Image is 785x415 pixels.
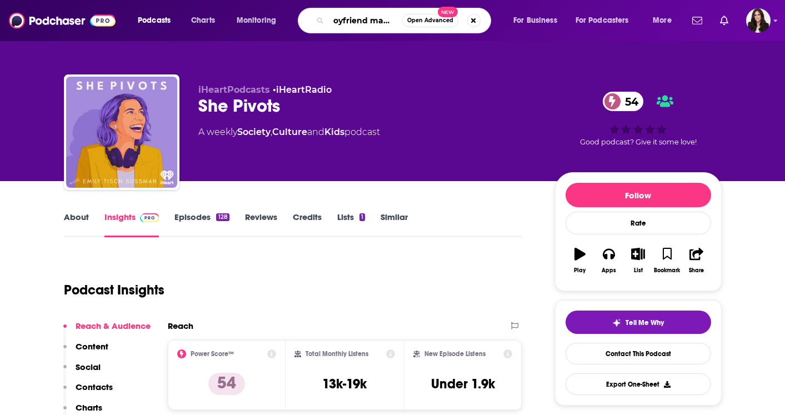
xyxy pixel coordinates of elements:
[76,402,102,413] p: Charts
[653,13,672,28] span: More
[359,213,365,221] div: 1
[566,311,711,334] button: tell me why sparkleTell Me Why
[76,362,101,372] p: Social
[64,212,89,237] a: About
[237,127,271,137] a: Society
[168,321,193,331] h2: Reach
[130,12,185,29] button: open menu
[63,321,151,341] button: Reach & Audience
[746,8,771,33] button: Show profile menu
[138,13,171,28] span: Podcasts
[63,382,113,402] button: Contacts
[328,12,402,29] input: Search podcasts, credits, & more...
[746,8,771,33] span: Logged in as RebeccaShapiro
[76,382,113,392] p: Contacts
[306,350,368,358] h2: Total Monthly Listens
[9,10,116,31] img: Podchaser - Follow, Share and Rate Podcasts
[407,18,453,23] span: Open Advanced
[64,282,164,298] h1: Podcast Insights
[271,127,272,137] span: ,
[208,373,245,395] p: 54
[566,343,711,364] a: Contact This Podcast
[576,13,629,28] span: For Podcasters
[324,127,344,137] a: Kids
[566,212,711,234] div: Rate
[506,12,571,29] button: open menu
[566,183,711,207] button: Follow
[626,318,664,327] span: Tell Me Why
[76,341,108,352] p: Content
[654,267,680,274] div: Bookmark
[237,13,276,28] span: Monitoring
[272,127,307,137] a: Culture
[273,84,332,95] span: •
[424,350,486,358] h2: New Episode Listens
[229,12,291,29] button: open menu
[568,12,645,29] button: open menu
[602,267,616,274] div: Apps
[337,212,365,237] a: Lists1
[623,241,652,281] button: List
[574,267,586,274] div: Play
[104,212,159,237] a: InsightsPodchaser Pro
[555,84,722,153] div: 54Good podcast? Give it some love!
[513,13,557,28] span: For Business
[594,241,623,281] button: Apps
[438,7,458,17] span: New
[276,84,332,95] a: iHeartRadio
[191,13,215,28] span: Charts
[614,92,644,111] span: 54
[76,321,151,331] p: Reach & Audience
[682,241,711,281] button: Share
[66,77,177,188] img: She Pivots
[174,212,229,237] a: Episodes128
[63,362,101,382] button: Social
[216,213,229,221] div: 128
[307,127,324,137] span: and
[612,318,621,327] img: tell me why sparkle
[322,376,367,392] h3: 13k-19k
[245,212,277,237] a: Reviews
[716,11,733,30] a: Show notifications dropdown
[688,11,707,30] a: Show notifications dropdown
[746,8,771,33] img: User Profile
[184,12,222,29] a: Charts
[198,126,380,139] div: A weekly podcast
[566,241,594,281] button: Play
[645,12,686,29] button: open menu
[603,92,644,111] a: 54
[402,14,458,27] button: Open AdvancedNew
[63,341,108,362] button: Content
[634,267,643,274] div: List
[293,212,322,237] a: Credits
[381,212,408,237] a: Similar
[308,8,502,33] div: Search podcasts, credits, & more...
[566,373,711,395] button: Export One-Sheet
[653,241,682,281] button: Bookmark
[198,84,270,95] span: iHeartPodcasts
[191,350,234,358] h2: Power Score™
[580,138,697,146] span: Good podcast? Give it some love!
[689,267,704,274] div: Share
[140,213,159,222] img: Podchaser Pro
[431,376,495,392] h3: Under 1.9k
